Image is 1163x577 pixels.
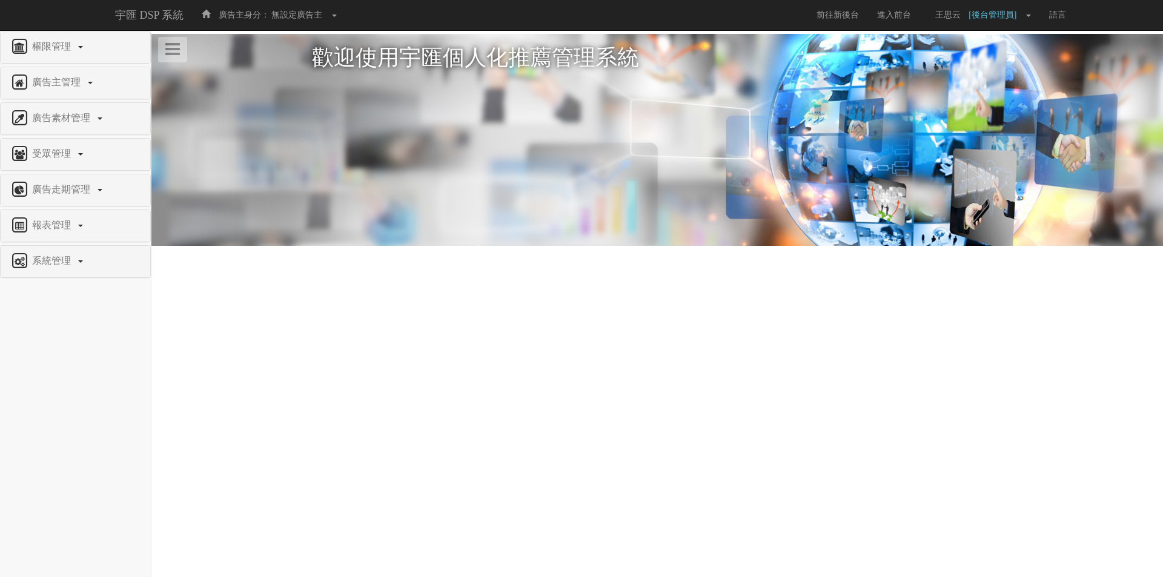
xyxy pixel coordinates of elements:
[10,38,141,57] a: 權限管理
[29,184,96,194] span: 廣告走期管理
[10,180,141,200] a: 廣告走期管理
[10,73,141,93] a: 廣告主管理
[929,10,967,19] span: 王思云
[10,252,141,271] a: 系統管理
[29,220,77,230] span: 報表管理
[29,113,96,123] span: 廣告素材管理
[10,145,141,164] a: 受眾管理
[29,256,77,266] span: 系統管理
[29,77,87,87] span: 廣告主管理
[29,41,77,51] span: 權限管理
[969,10,1022,19] span: [後台管理員]
[271,10,322,19] span: 無設定廣告主
[219,10,270,19] span: 廣告主身分：
[312,46,1002,70] h1: 歡迎使用宇匯個人化推薦管理系統
[10,216,141,236] a: 報表管理
[29,148,77,159] span: 受眾管理
[10,109,141,128] a: 廣告素材管理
